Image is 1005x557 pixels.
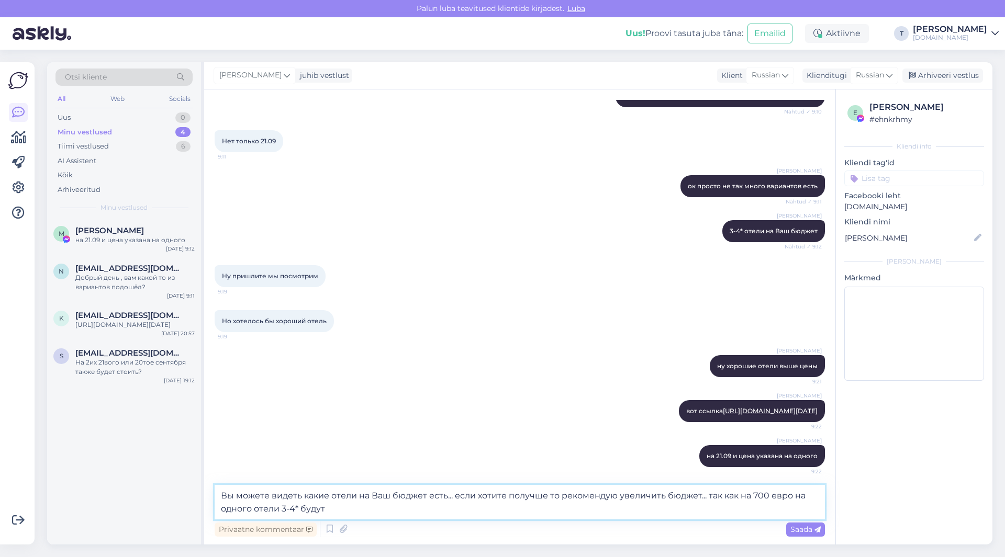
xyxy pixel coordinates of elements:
div: Arhiveeri vestlus [902,69,983,83]
span: e [853,109,857,117]
span: n [59,267,64,275]
span: Ну пришлите мы посмотрим [222,272,318,280]
div: Kõik [58,170,73,180]
span: Minu vestlused [100,203,148,212]
div: [DATE] 9:12 [166,245,195,253]
div: T [894,26,909,41]
div: Web [108,92,127,106]
div: [DOMAIN_NAME] [913,33,987,42]
div: juhib vestlust [296,70,349,81]
input: Lisa tag [844,170,984,186]
div: на 21.09 и цена указана на одного [75,235,195,245]
div: All [55,92,68,106]
span: ок просто не так много вариантов есть [688,182,818,190]
button: Emailid [747,24,792,43]
div: Kliendi info [844,142,984,151]
p: Kliendi nimi [844,217,984,228]
div: # ehnkrhmy [869,113,981,125]
div: AI Assistent [58,156,96,166]
p: Kliendi tag'id [844,157,984,168]
div: 6 [176,141,191,152]
span: [PERSON_NAME] [777,347,822,355]
span: 9:22 [783,423,822,430]
div: [PERSON_NAME] [913,25,987,33]
div: [PERSON_NAME] [869,101,981,113]
div: [DATE] 20:57 [161,329,195,337]
span: на 21.09 и цена указана на одного [707,452,818,460]
span: Saada [790,525,821,534]
p: [DOMAIN_NAME] [844,201,984,212]
div: Arhiveeritud [58,185,100,195]
span: ну хорошие отели выше цены [717,362,818,370]
div: Minu vestlused [58,127,112,138]
span: [PERSON_NAME] [219,70,282,81]
span: M [59,230,64,237]
span: Russian [856,70,884,81]
div: Socials [167,92,193,106]
img: Askly Logo [8,71,28,90]
div: На 2их 21вого или 20тое сентября также будет стоить? [75,358,195,377]
span: [PERSON_NAME] [777,437,822,445]
span: 9:21 [783,378,822,385]
div: [DATE] 19:12 [164,377,195,384]
span: k [59,314,64,322]
div: Klient [717,70,743,81]
p: Facebooki leht [844,190,984,201]
span: s [60,352,63,360]
input: Lisa nimi [845,232,972,244]
span: 9:11 [218,153,257,161]
div: Privaatne kommentaar [215,522,317,537]
a: [PERSON_NAME][DOMAIN_NAME] [913,25,999,42]
span: 3-4* отели на Ваш бюджет [730,227,818,235]
div: 4 [175,127,191,138]
span: Nähtud ✓ 9:10 [783,108,822,116]
span: [PERSON_NAME] [777,212,822,220]
span: [PERSON_NAME] [777,392,822,400]
div: 0 [175,112,191,123]
span: вот ссылка [686,407,818,415]
span: ksenijaa@mail.ru [75,311,184,320]
div: Uus [58,112,71,123]
div: Klienditugi [802,70,847,81]
span: Russian [752,70,780,81]
span: Otsi kliente [65,72,107,83]
span: saviand94@mail.ru [75,348,184,358]
a: [URL][DOMAIN_NAME][DATE] [723,407,818,415]
span: Marina Ahonen [75,226,144,235]
div: Tiimi vestlused [58,141,109,152]
span: Luba [564,4,588,13]
div: [URL][DOMAIN_NAME][DATE] [75,320,195,329]
div: [DATE] 9:11 [167,292,195,300]
span: Нет только 21.09 [222,137,276,145]
div: Добрый день , вам какой то из вариантов подошёл? [75,273,195,292]
div: Proovi tasuta juba täna: [626,27,743,40]
p: Märkmed [844,272,984,283]
span: 9:19 [218,288,257,295]
span: Nähtud ✓ 9:12 [783,243,822,251]
div: Aktiivne [805,24,869,43]
span: Но хотелось бы хороший отель [222,317,327,325]
span: [PERSON_NAME] [777,167,822,175]
span: 9:19 [218,333,257,340]
span: nastjaa_estonia@mail.ee [75,264,184,273]
span: Nähtud ✓ 9:11 [783,198,822,206]
textarea: Вы можете видеть какие отели на Ваш бюджет есть... если хотите получше то рекомендую увеличить бю... [215,485,825,519]
b: Uus! [626,28,645,38]
span: 9:22 [783,468,822,475]
div: [PERSON_NAME] [844,257,984,266]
